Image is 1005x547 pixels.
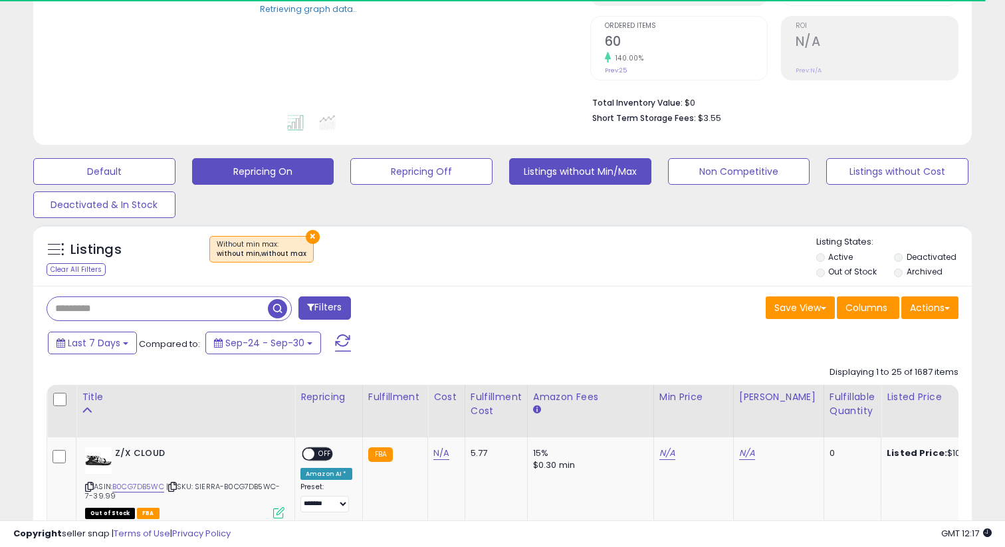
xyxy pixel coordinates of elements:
b: Short Term Storage Fees: [592,112,696,124]
small: Prev: N/A [796,66,822,74]
button: Actions [901,296,958,319]
span: $3.55 [698,112,721,124]
span: OFF [314,449,336,460]
div: Retrieving graph data.. [260,3,357,15]
div: Fulfillment Cost [471,390,522,418]
span: Last 7 Days [68,336,120,350]
b: Total Inventory Value: [592,97,683,108]
a: Terms of Use [114,527,170,540]
a: N/A [659,447,675,460]
a: B0CG7DB5WC [112,481,164,492]
div: Clear All Filters [47,263,106,276]
span: Without min max : [217,239,306,259]
div: Displaying 1 to 25 of 1687 items [830,366,958,379]
button: Save View [766,296,835,319]
button: Repricing Off [350,158,493,185]
div: seller snap | | [13,528,231,540]
div: Fulfillment [368,390,422,404]
button: Columns [837,296,899,319]
h2: N/A [796,34,958,52]
button: Non Competitive [668,158,810,185]
button: Listings without Cost [826,158,968,185]
div: Fulfillable Quantity [830,390,875,418]
span: Compared to: [139,338,200,350]
div: Title [82,390,289,404]
h5: Listings [70,241,122,259]
div: $100.00 [887,447,997,459]
div: Listed Price [887,390,1002,404]
li: $0 [592,94,949,110]
button: × [306,230,320,244]
strong: Copyright [13,527,62,540]
span: Columns [845,301,887,314]
div: 15% [533,447,643,459]
a: N/A [739,447,755,460]
span: ROI [796,23,958,30]
small: Prev: 25 [605,66,627,74]
a: N/A [433,447,449,460]
a: Privacy Policy [172,527,231,540]
div: Amazon AI * [300,468,352,480]
b: Z/X CLOUD [115,447,277,463]
button: Filters [298,296,350,320]
h2: 60 [605,34,767,52]
button: Sep-24 - Sep-30 [205,332,321,354]
img: 41sIiGaj9QL._SL40_.jpg [85,447,112,474]
div: 5.77 [471,447,517,459]
div: 0 [830,447,871,459]
div: without min,without max [217,249,306,259]
label: Active [828,251,853,263]
div: Repricing [300,390,357,404]
span: Ordered Items [605,23,767,30]
label: Out of Stock [828,266,877,277]
button: Listings without Min/Max [509,158,651,185]
small: 140.00% [611,53,644,63]
div: $0.30 min [533,459,643,471]
label: Archived [907,266,943,277]
div: Amazon Fees [533,390,648,404]
button: Deactivated & In Stock [33,191,175,218]
b: Listed Price: [887,447,947,459]
div: Preset: [300,483,352,512]
div: Min Price [659,390,728,404]
span: | SKU: SIERRA-B0CG7DB5WC-7-39.99 [85,481,280,501]
span: Sep-24 - Sep-30 [225,336,304,350]
button: Last 7 Days [48,332,137,354]
button: Repricing On [192,158,334,185]
span: 2025-10-8 12:17 GMT [941,527,992,540]
small: FBA [368,447,393,462]
p: Listing States: [816,236,972,249]
div: ASIN: [85,447,284,517]
label: Deactivated [907,251,956,263]
div: Cost [433,390,459,404]
small: Amazon Fees. [533,404,541,416]
button: Default [33,158,175,185]
div: [PERSON_NAME] [739,390,818,404]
